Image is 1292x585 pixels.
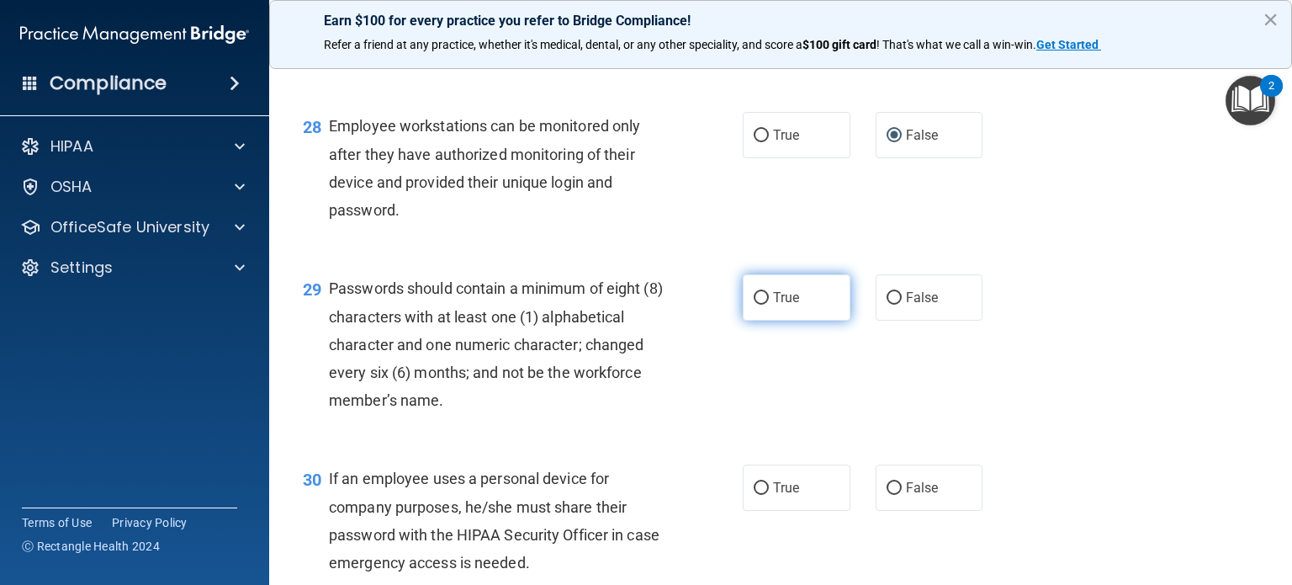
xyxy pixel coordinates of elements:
input: False [887,482,902,495]
a: Settings [20,258,245,278]
span: Ⓒ Rectangle Health 2024 [22,538,160,555]
input: False [887,130,902,142]
input: True [754,482,769,495]
a: HIPAA [20,136,245,157]
strong: $100 gift card [802,38,876,51]
a: Privacy Policy [112,514,188,531]
p: OfficeSafe University [50,217,209,237]
p: HIPAA [50,136,93,157]
a: Terms of Use [22,514,92,531]
button: Close [1263,6,1279,33]
span: Employee workstations can be monitored only after they have authorized monitoring of their device... [329,117,640,219]
span: False [906,290,939,306]
p: Earn $100 for every practice you refer to Bridge Compliance! [324,13,1237,29]
h4: Compliance [50,72,167,95]
div: 2 [1268,86,1274,108]
span: If an employee uses a personal device for company purposes, he/she must share their password with... [329,470,659,572]
span: True [773,290,799,306]
span: True [773,480,799,496]
span: 30 [303,470,321,490]
iframe: Drift Widget Chat Controller [1208,469,1272,533]
a: OfficeSafe University [20,217,245,237]
button: Open Resource Center, 2 new notifications [1226,76,1275,125]
p: OSHA [50,177,93,197]
span: False [906,480,939,496]
p: Settings [50,258,113,278]
span: False [906,127,939,143]
a: Get Started [1036,38,1101,51]
span: 28 [303,117,321,137]
img: PMB logo [20,18,249,51]
span: Passwords should contain a minimum of eight (8) characters with at least one (1) alphabetical cha... [329,279,663,409]
span: True [773,127,799,143]
span: Refer a friend at any practice, whether it's medical, dental, or any other speciality, and score a [324,38,802,51]
input: True [754,130,769,142]
span: 29 [303,279,321,300]
input: False [887,292,902,305]
input: True [754,292,769,305]
a: OSHA [20,177,245,197]
strong: Get Started [1036,38,1099,51]
span: ! That's what we call a win-win. [876,38,1036,51]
